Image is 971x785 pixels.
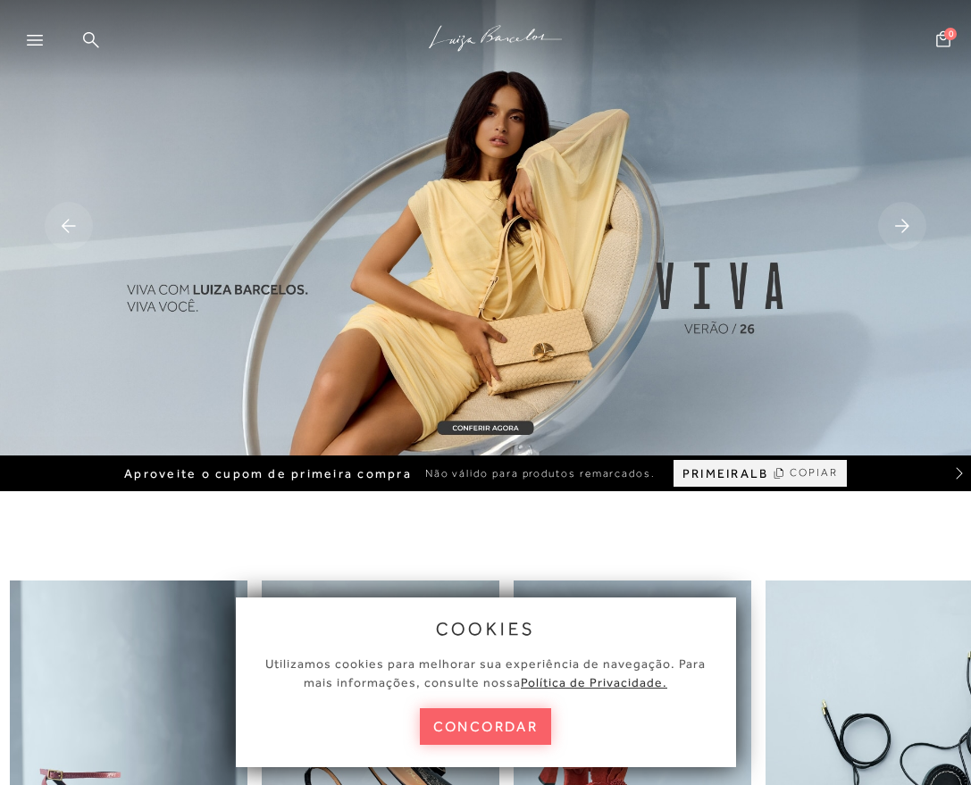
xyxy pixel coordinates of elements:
span: Utilizamos cookies para melhorar sua experiência de navegação. Para mais informações, consulte nossa [265,656,706,689]
button: 0 [931,29,956,54]
span: PRIMEIRALB [682,466,768,481]
span: Não válido para produtos remarcados. [425,466,656,481]
span: COPIAR [790,464,838,481]
span: Aproveite o cupom de primeira compra [124,466,412,481]
button: concordar [420,708,552,745]
span: 0 [944,28,957,40]
a: Política de Privacidade. [521,675,667,689]
span: cookies [436,619,536,639]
